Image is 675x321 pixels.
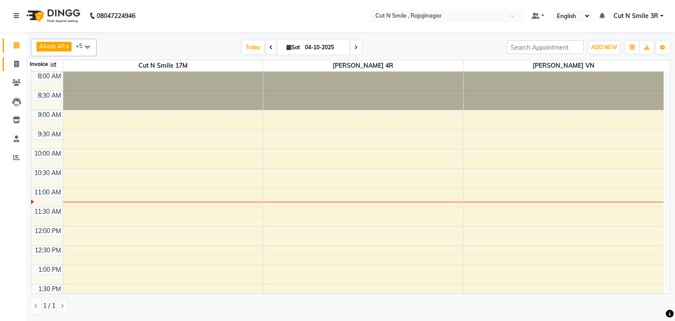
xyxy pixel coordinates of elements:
button: ADD NEW [589,41,619,54]
input: Search Appointment [507,40,584,54]
div: Invoice [28,59,50,69]
div: 11:30 AM [33,207,63,216]
span: Akash 4R [39,43,65,50]
div: 12:30 PM [33,246,63,255]
span: ADD NEW [591,44,617,51]
div: 12:00 PM [33,226,63,236]
a: x [65,43,69,50]
span: Cut N Smile 3R [613,11,658,21]
div: 9:00 AM [36,110,63,120]
div: 10:30 AM [33,168,63,178]
div: 1:30 PM [36,285,63,294]
span: Cut N Smile 17M [63,60,263,71]
div: 8:00 AM [36,72,63,81]
span: +5 [76,42,89,49]
div: 11:00 AM [33,188,63,197]
b: 08047224946 [97,4,135,28]
span: [PERSON_NAME] VN [464,60,664,71]
div: 10:00 AM [33,149,63,158]
div: 8:30 AM [36,91,63,100]
img: logo [22,4,83,28]
div: 9:30 AM [36,130,63,139]
span: 1 / 1 [43,301,55,310]
div: 1:00 PM [36,265,63,274]
span: Sat [284,44,302,51]
input: 2025-10-04 [302,41,346,54]
span: [PERSON_NAME] 4R [263,60,463,71]
span: Today [242,40,264,54]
